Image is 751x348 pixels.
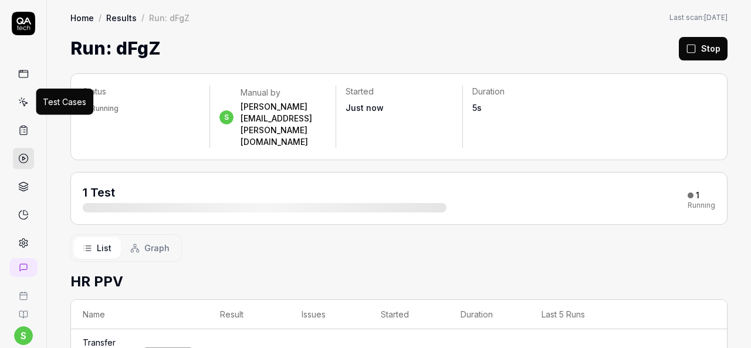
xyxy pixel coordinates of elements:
[83,185,115,200] span: 1 Test
[679,37,728,60] button: Stop
[472,103,482,113] time: 5s
[241,101,327,148] div: [PERSON_NAME][EMAIL_ADDRESS][PERSON_NAME][DOMAIN_NAME]
[472,86,580,97] p: Duration
[346,86,453,97] p: Started
[9,258,38,277] a: New conversation
[83,86,200,97] p: Status
[5,282,42,300] a: Book a call with us
[669,12,728,23] button: Last scan:[DATE]
[97,242,111,254] span: List
[208,300,290,329] th: Result
[99,12,102,23] div: /
[106,12,137,23] a: Results
[70,271,728,292] h2: HR PPV
[449,300,530,329] th: Duration
[43,96,86,108] div: Test Cases
[530,300,647,329] th: Last 5 Runs
[696,190,699,201] div: 1
[141,12,144,23] div: /
[219,110,234,124] span: s
[669,12,728,23] span: Last scan:
[71,300,208,329] th: Name
[14,326,33,345] button: s
[704,13,728,22] time: [DATE]
[144,242,170,254] span: Graph
[70,35,161,62] h1: Run: dFgZ
[369,300,449,329] th: Started
[5,300,42,319] a: Documentation
[149,12,190,23] div: Run: dFgZ
[241,87,327,99] div: Manual by
[290,300,369,329] th: Issues
[70,12,94,23] a: Home
[346,103,384,113] time: Just now
[121,237,179,259] button: Graph
[688,202,715,209] div: Running
[73,237,121,259] button: List
[91,104,119,113] div: Running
